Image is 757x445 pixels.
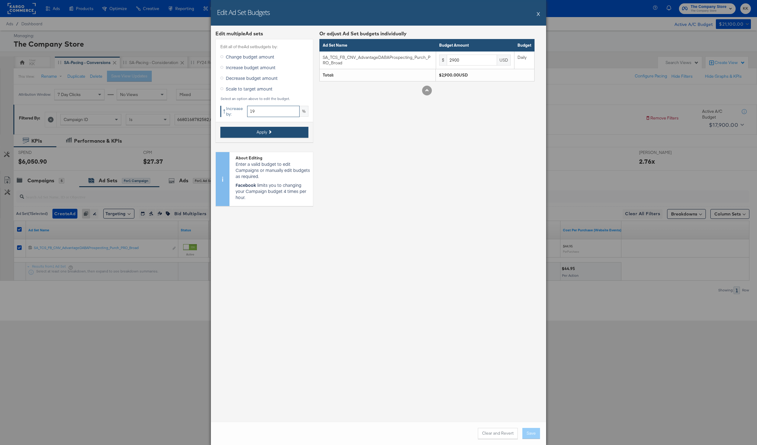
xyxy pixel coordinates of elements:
[222,105,226,116] span: ↑
[514,51,534,69] td: Daily
[514,39,534,52] th: Budget
[220,106,245,117] div: Increase by:
[215,30,313,37] div: Edit multiple Ad set s
[236,155,310,161] div: About Editing
[497,55,511,66] div: USD
[537,8,540,20] button: X
[226,64,275,70] span: Increase budget amount
[319,30,535,37] div: Or adjust Ad Set budgets individually
[220,44,308,50] label: Edit all of the Ad set budgets by:
[323,55,432,66] div: SA_TCS_FB_CNV_AdvantageDABAProspecting_Purch_PRO_Broad
[226,86,272,92] span: Scale to target amount
[300,106,308,117] div: %
[220,127,308,138] button: Apply
[226,75,278,81] span: Decrease budget amount
[320,39,436,52] th: Ad Set Name
[439,55,447,66] div: $
[323,72,432,78] div: Total:
[236,182,256,188] strong: Facebook
[236,161,310,179] p: Enter a valid budget to edit Campaigns or manually edit budgets as required.
[478,428,518,439] button: Clear and Revert
[220,97,308,101] div: Select an option above to edit the budget.
[257,129,267,135] span: Apply
[439,72,531,78] div: $2,900.00USD
[236,182,310,200] p: limits you to changing your Campaign budget 4 times per hour.
[436,39,514,52] th: Budget Amount
[217,8,270,17] h2: Edit Ad Set Budgets
[226,54,274,60] span: Change budget amount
